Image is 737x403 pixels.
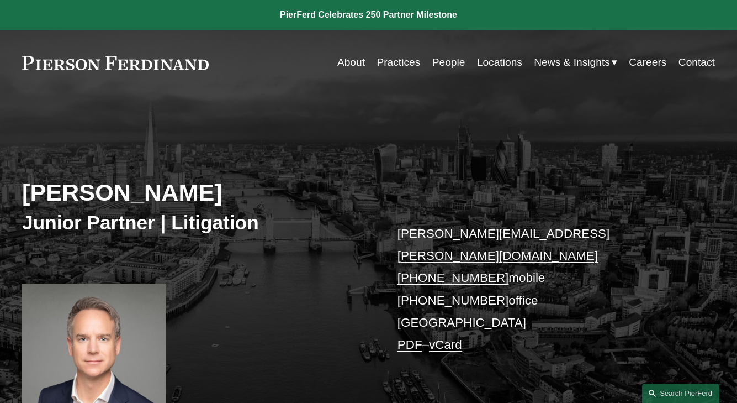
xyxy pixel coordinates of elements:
a: About [337,52,365,73]
a: Contact [678,52,715,73]
h3: Junior Partner | Litigation [22,211,368,235]
a: folder dropdown [534,52,617,73]
a: [PHONE_NUMBER] [397,271,509,285]
a: [PERSON_NAME][EMAIL_ADDRESS][PERSON_NAME][DOMAIN_NAME] [397,227,609,263]
a: People [432,52,465,73]
a: Practices [377,52,420,73]
h2: [PERSON_NAME] [22,178,368,207]
a: Careers [629,52,666,73]
a: vCard [429,338,462,352]
span: News & Insights [534,53,610,72]
a: PDF [397,338,422,352]
p: mobile office [GEOGRAPHIC_DATA] – [397,223,686,357]
a: Search this site [642,384,719,403]
a: [PHONE_NUMBER] [397,294,509,307]
a: Locations [477,52,522,73]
